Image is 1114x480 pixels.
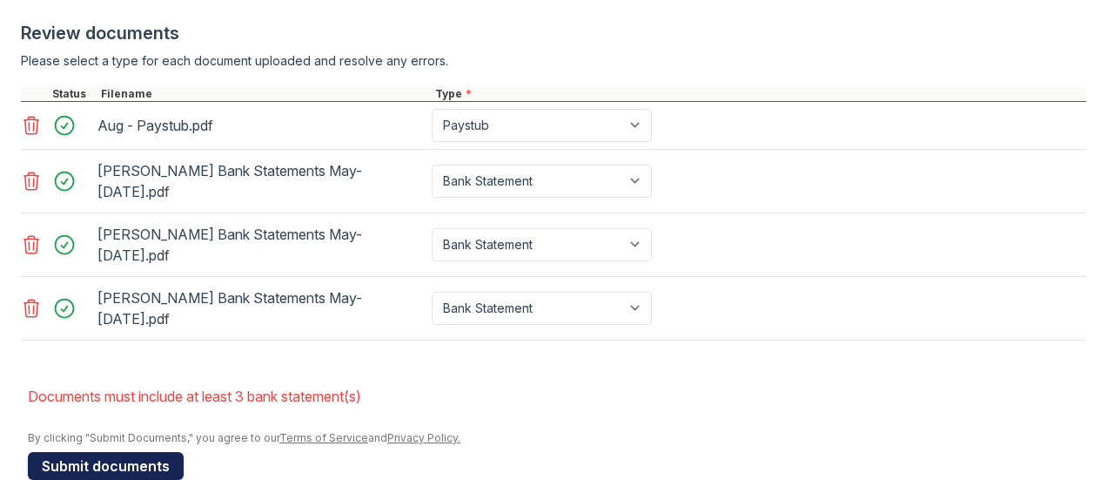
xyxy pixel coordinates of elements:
[28,431,1086,445] div: By clicking "Submit Documents," you agree to our and
[97,284,425,333] div: [PERSON_NAME] Bank Statements May-[DATE].pdf
[28,379,1086,414] li: Documents must include at least 3 bank statement(s)
[97,220,425,269] div: [PERSON_NAME] Bank Statements May-[DATE].pdf
[279,431,368,444] a: Terms of Service
[432,87,1086,101] div: Type
[97,157,425,206] div: [PERSON_NAME] Bank Statements May-[DATE].pdf
[97,87,432,101] div: Filename
[49,87,97,101] div: Status
[21,21,1086,45] div: Review documents
[387,431,460,444] a: Privacy Policy.
[21,52,1086,70] div: Please select a type for each document uploaded and resolve any errors.
[97,112,425,139] div: Aug - Paystub.pdf
[28,452,184,480] button: Submit documents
